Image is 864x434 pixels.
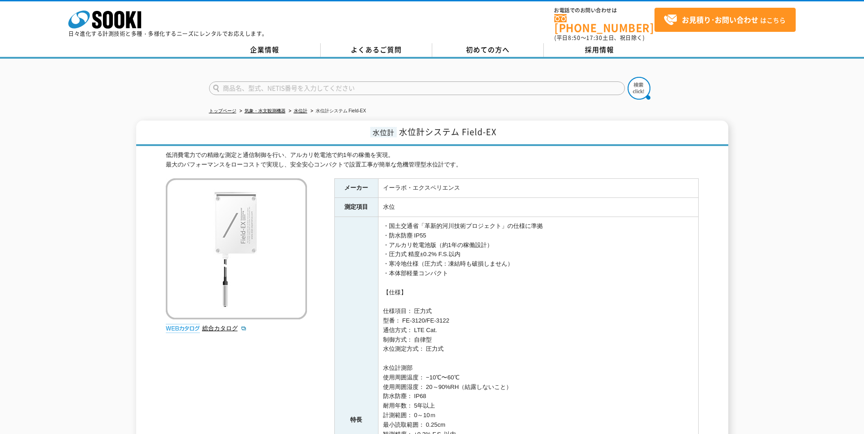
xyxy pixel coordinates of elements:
span: 17:30 [586,34,603,42]
input: 商品名、型式、NETIS番号を入力してください [209,81,625,95]
a: [PHONE_NUMBER] [554,14,654,33]
td: イーラボ・エクスペリエンス [378,179,698,198]
span: 初めての方へ [466,45,510,55]
img: 水位計システム Field-EX [166,178,307,319]
td: 水位 [378,198,698,217]
span: 水位計システム Field-EX [399,126,496,138]
span: お電話でのお問い合わせは [554,8,654,13]
span: 8:50 [568,34,581,42]
img: btn_search.png [628,77,650,100]
a: 水位計 [294,108,307,113]
th: メーカー [334,179,378,198]
li: 水位計システム Field-EX [309,106,366,116]
strong: お見積り･お問い合わせ [682,14,758,25]
a: よくあるご質問 [321,43,432,57]
a: 初めての方へ [432,43,544,57]
div: 低消費電力での精緻な測定と通信制御を行い、アルカリ乾電池で約1年の稼働を実現。 最大のパフォーマンスをローコストで実現し、安全安心コンパクトで設置工事が簡単な危機管理型水位計です。 [166,151,699,170]
p: 日々進化する計測技術と多種・多様化するニーズにレンタルでお応えします。 [68,31,268,36]
a: お見積り･お問い合わせはこちら [654,8,796,32]
a: トップページ [209,108,236,113]
img: webカタログ [166,324,200,333]
a: 企業情報 [209,43,321,57]
span: はこちら [664,13,786,27]
th: 測定項目 [334,198,378,217]
a: 総合カタログ [202,325,247,332]
span: 水位計 [370,127,397,137]
a: 気象・水文観測機器 [245,108,286,113]
a: 採用情報 [544,43,655,57]
span: (平日 ～ 土日、祝日除く) [554,34,644,42]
